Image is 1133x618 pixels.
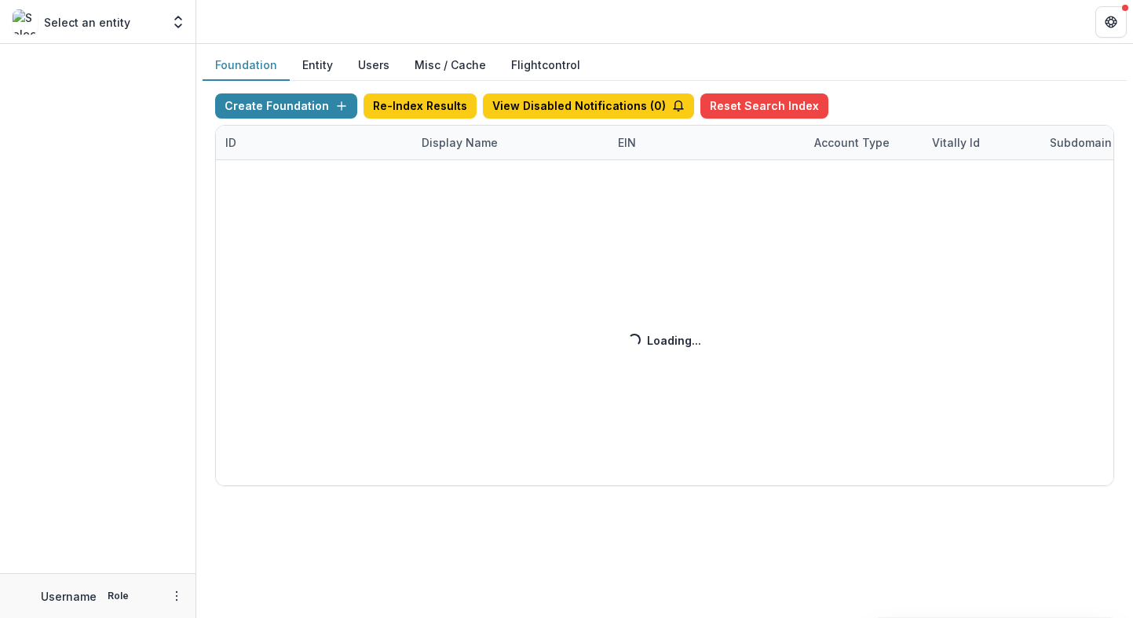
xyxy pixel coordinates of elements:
[41,588,97,605] p: Username
[103,589,133,603] p: Role
[511,57,580,73] a: Flightcontrol
[13,9,38,35] img: Select an entity
[290,50,345,81] button: Entity
[44,14,130,31] p: Select an entity
[1095,6,1127,38] button: Get Help
[402,50,499,81] button: Misc / Cache
[167,6,189,38] button: Open entity switcher
[345,50,402,81] button: Users
[167,587,186,605] button: More
[203,50,290,81] button: Foundation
